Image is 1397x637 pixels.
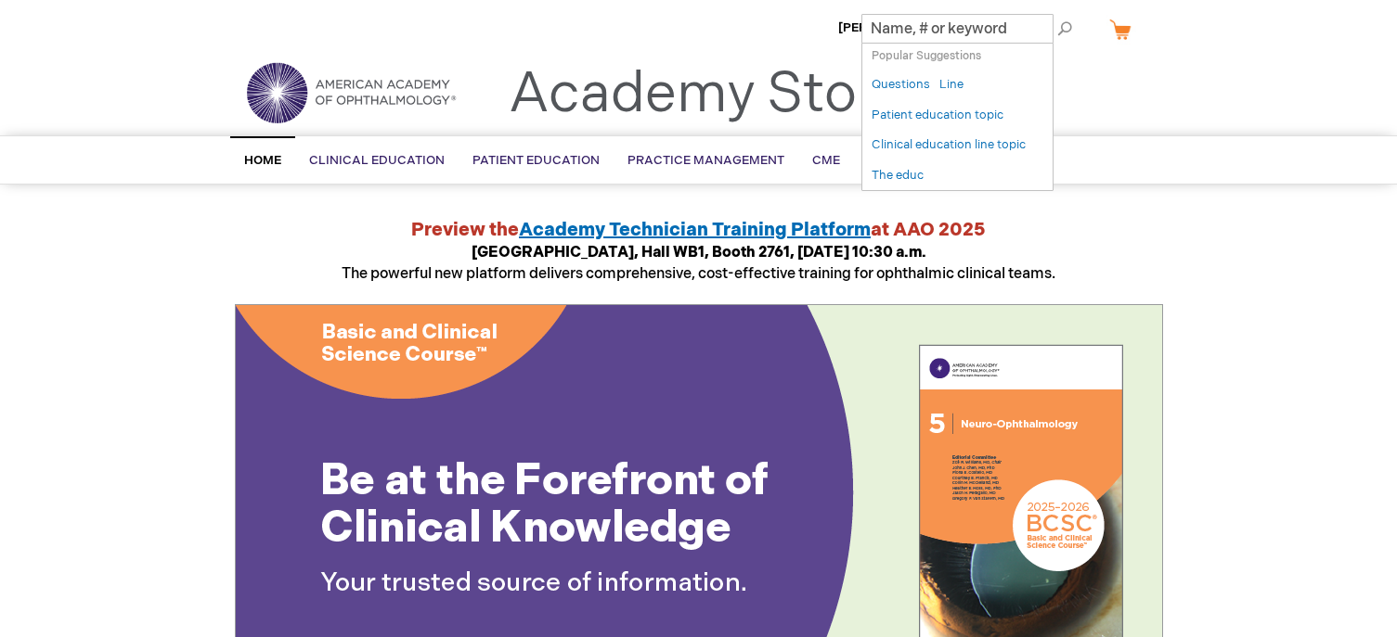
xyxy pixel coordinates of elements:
[244,153,281,168] span: Home
[472,153,600,168] span: Patient Education
[309,153,445,168] span: Clinical Education
[472,244,926,261] strong: [GEOGRAPHIC_DATA], Hall WB1, Booth 2761, [DATE] 10:30 a.m.
[838,20,941,35] a: [PERSON_NAME]
[872,76,930,94] a: Questions
[872,49,981,63] span: Popular Suggestions
[509,61,909,128] a: Academy Store
[342,244,1055,283] span: The powerful new platform delivers comprehensive, cost-effective training for ophthalmic clinical...
[411,219,986,241] strong: Preview the at AAO 2025
[939,76,964,94] a: Line
[519,219,871,241] a: Academy Technician Training Platform
[861,14,1054,44] input: Name, # or keyword
[872,136,1026,154] a: Clinical education line topic
[872,107,1003,124] a: Patient education topic
[1009,9,1080,46] span: Search
[627,153,784,168] span: Practice Management
[812,153,840,168] span: CME
[872,167,924,185] a: The educ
